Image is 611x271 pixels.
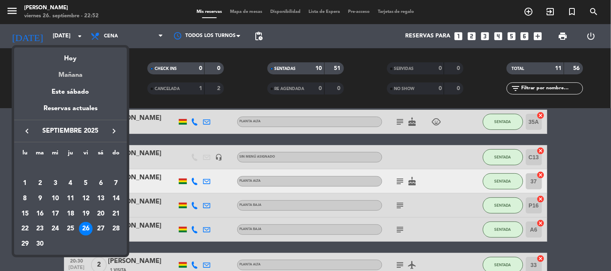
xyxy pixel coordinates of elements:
[33,192,47,205] div: 9
[109,207,123,221] div: 21
[48,222,62,236] div: 24
[33,176,48,191] td: 2 de septiembre de 2025
[17,206,33,222] td: 15 de septiembre de 2025
[63,191,78,206] td: 11 de septiembre de 2025
[78,191,93,206] td: 12 de septiembre de 2025
[33,148,48,161] th: martes
[93,148,109,161] th: sábado
[79,207,93,221] div: 19
[78,176,93,191] td: 5 de septiembre de 2025
[108,176,124,191] td: 7 de septiembre de 2025
[17,161,124,176] td: SEP.
[78,148,93,161] th: viernes
[18,192,32,205] div: 8
[48,192,62,205] div: 10
[93,176,109,191] td: 6 de septiembre de 2025
[48,191,63,206] td: 10 de septiembre de 2025
[93,221,109,236] td: 27 de septiembre de 2025
[78,206,93,222] td: 19 de septiembre de 2025
[18,222,32,236] div: 22
[17,148,33,161] th: lunes
[64,207,77,221] div: 18
[48,206,63,222] td: 17 de septiembre de 2025
[33,237,47,251] div: 30
[14,81,127,103] div: Este sábado
[108,148,124,161] th: domingo
[48,148,63,161] th: miércoles
[94,192,108,205] div: 13
[18,237,32,251] div: 29
[33,191,48,206] td: 9 de septiembre de 2025
[107,126,121,136] button: keyboard_arrow_right
[93,206,109,222] td: 20 de septiembre de 2025
[108,191,124,206] td: 14 de septiembre de 2025
[63,148,78,161] th: jueves
[109,192,123,205] div: 14
[63,221,78,236] td: 25 de septiembre de 2025
[17,236,33,252] td: 29 de septiembre de 2025
[94,222,108,236] div: 27
[109,177,123,190] div: 7
[48,176,63,191] td: 3 de septiembre de 2025
[14,103,127,120] div: Reservas actuales
[17,191,33,206] td: 8 de septiembre de 2025
[33,177,47,190] div: 2
[108,206,124,222] td: 21 de septiembre de 2025
[33,206,48,222] td: 16 de septiembre de 2025
[109,126,119,136] i: keyboard_arrow_right
[48,221,63,236] td: 24 de septiembre de 2025
[109,222,123,236] div: 28
[64,222,77,236] div: 25
[33,236,48,252] td: 30 de septiembre de 2025
[33,207,47,221] div: 16
[94,207,108,221] div: 20
[20,126,34,136] button: keyboard_arrow_left
[22,126,32,136] i: keyboard_arrow_left
[94,177,108,190] div: 6
[33,222,47,236] div: 23
[108,221,124,236] td: 28 de septiembre de 2025
[79,177,93,190] div: 5
[17,176,33,191] td: 1 de septiembre de 2025
[14,64,127,80] div: Mañana
[63,176,78,191] td: 4 de septiembre de 2025
[33,221,48,236] td: 23 de septiembre de 2025
[17,221,33,236] td: 22 de septiembre de 2025
[79,222,93,236] div: 26
[34,126,107,136] span: septiembre 2025
[63,206,78,222] td: 18 de septiembre de 2025
[18,177,32,190] div: 1
[18,207,32,221] div: 15
[79,192,93,205] div: 12
[93,191,109,206] td: 13 de septiembre de 2025
[64,192,77,205] div: 11
[14,47,127,64] div: Hoy
[48,207,62,221] div: 17
[48,177,62,190] div: 3
[64,177,77,190] div: 4
[78,221,93,236] td: 26 de septiembre de 2025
